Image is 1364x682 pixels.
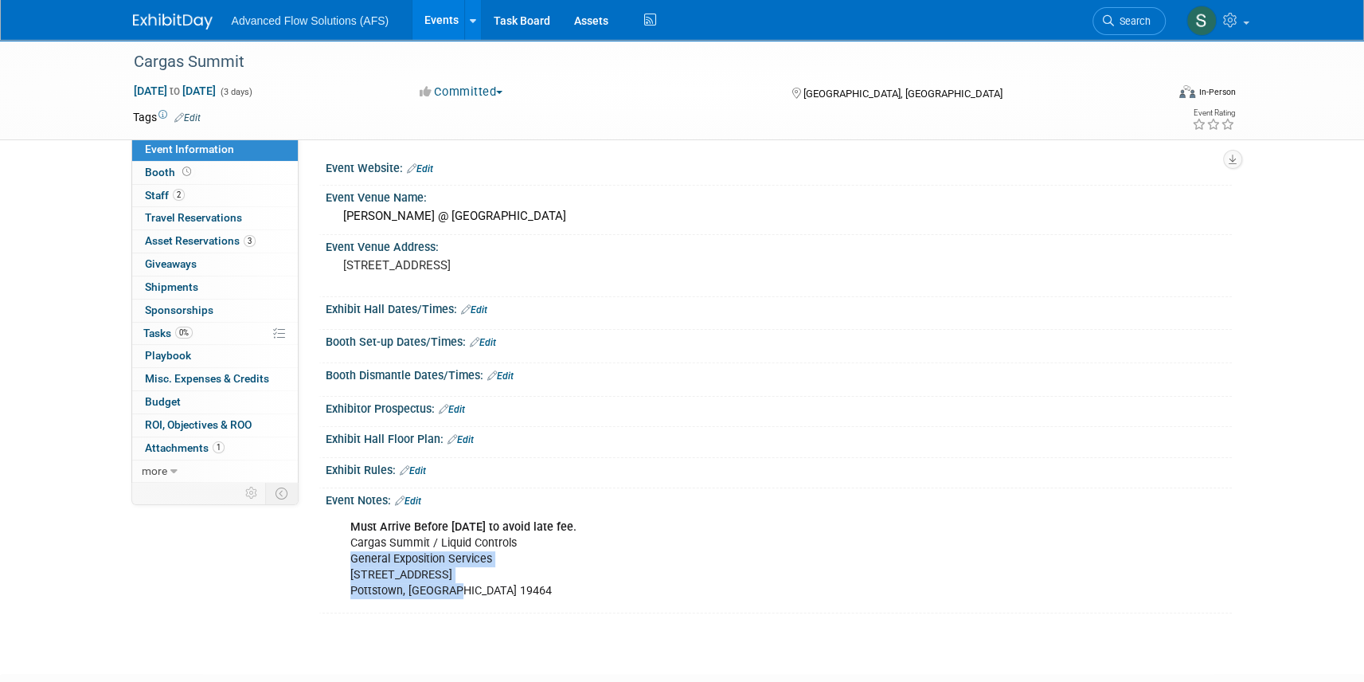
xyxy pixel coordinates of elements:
[470,337,496,348] a: Edit
[132,185,298,207] a: Staff2
[132,253,298,276] a: Giveaways
[145,211,242,224] span: Travel Reservations
[326,186,1232,206] div: Event Venue Name:
[1191,109,1234,117] div: Event Rating
[143,327,193,339] span: Tasks
[132,414,298,437] a: ROI, Objectives & ROO
[167,84,182,97] span: to
[145,257,197,270] span: Giveaways
[326,488,1232,509] div: Event Notes:
[128,48,1142,76] div: Cargas Summit
[132,391,298,414] a: Budget
[145,395,181,408] span: Budget
[395,496,421,507] a: Edit
[173,189,185,201] span: 2
[133,109,201,125] td: Tags
[145,234,256,247] span: Asset Reservations
[132,368,298,390] a: Misc. Expenses & Credits
[326,156,1232,177] div: Event Website:
[132,323,298,345] a: Tasks0%
[145,143,234,155] span: Event Information
[487,370,514,382] a: Edit
[132,230,298,253] a: Asset Reservations3
[175,327,193,339] span: 0%
[219,87,252,97] span: (3 days)
[132,300,298,322] a: Sponsorships
[326,397,1232,417] div: Exhibitor Prospectus:
[265,483,298,504] td: Toggle Event Tabs
[145,372,269,385] span: Misc. Expenses & Credits
[145,166,194,178] span: Booth
[400,465,426,476] a: Edit
[1186,6,1217,36] img: Steve McAnally
[132,207,298,229] a: Travel Reservations
[326,427,1232,448] div: Exhibit Hall Floor Plan:
[145,304,213,316] span: Sponsorships
[244,235,256,247] span: 3
[350,520,576,534] b: Must Arrive Before [DATE] to avoid late fee.
[326,297,1232,318] div: Exhibit Hall Dates/Times:
[145,189,185,202] span: Staff
[414,84,509,100] button: Committed
[145,349,191,362] span: Playbook
[133,14,213,29] img: ExhibitDay
[132,345,298,367] a: Playbook
[338,204,1220,229] div: [PERSON_NAME] @ [GEOGRAPHIC_DATA]
[132,139,298,161] a: Event Information
[174,112,201,123] a: Edit
[132,276,298,299] a: Shipments
[339,511,1057,607] div: Cargas Summit / Liquid Controls General Exposition Services [STREET_ADDRESS] Pottstown, [GEOGRAPH...
[132,461,298,483] a: more
[179,166,194,178] span: Booth not reserved yet
[132,162,298,184] a: Booth
[803,88,1002,100] span: [GEOGRAPHIC_DATA], [GEOGRAPHIC_DATA]
[461,304,487,316] a: Edit
[326,458,1232,479] div: Exhibit Rules:
[407,163,433,174] a: Edit
[145,280,198,293] span: Shipments
[1114,15,1151,27] span: Search
[1092,7,1166,35] a: Search
[145,418,252,431] span: ROI, Objectives & ROO
[1179,85,1195,98] img: Format-Inperson.png
[343,258,686,272] pre: [STREET_ADDRESS]
[213,441,225,453] span: 1
[142,464,167,477] span: more
[232,14,389,27] span: Advanced Flow Solutions (AFS)
[133,84,217,98] span: [DATE] [DATE]
[439,404,465,415] a: Edit
[448,434,474,445] a: Edit
[1072,83,1236,107] div: Event Format
[145,441,225,454] span: Attachments
[132,437,298,460] a: Attachments1
[326,330,1232,351] div: Booth Set-up Dates/Times:
[326,363,1232,384] div: Booth Dismantle Dates/Times:
[326,235,1232,255] div: Event Venue Address:
[238,483,266,504] td: Personalize Event Tab Strip
[1198,86,1235,98] div: In-Person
